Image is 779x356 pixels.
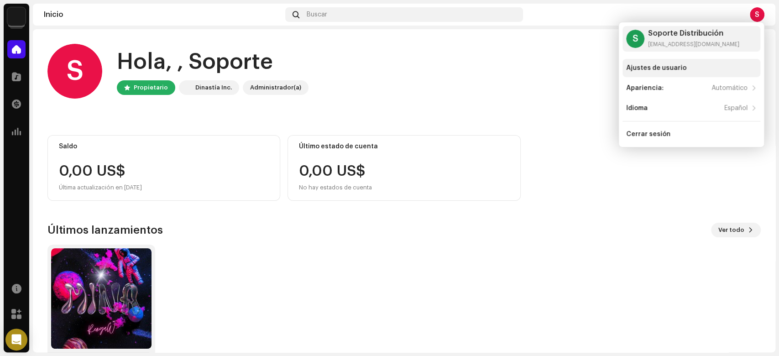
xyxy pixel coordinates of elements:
[622,59,760,77] re-m-nav-item: Ajustes de usuario
[724,105,748,112] div: Español
[626,84,664,92] div: Apariencia:
[59,182,269,193] div: Última actualización en [DATE]
[299,143,509,150] div: Último estado de cuenta
[117,47,308,77] div: Hola, , Soporte
[622,99,760,117] re-m-nav-item: Idioma
[5,329,27,351] div: Open Intercom Messenger
[134,82,168,93] div: Propietario
[626,131,670,138] div: Cerrar sesión
[750,7,764,22] div: S
[7,7,26,26] img: 48257be4-38e1-423f-bf03-81300282f8d9
[44,11,282,18] div: Inicio
[648,30,739,37] div: Soporte Distribución
[626,30,644,48] div: S
[288,135,520,201] re-o-card-value: Último estado de cuenta
[718,221,744,239] span: Ver todo
[51,248,152,349] img: cae33960-b018-4f5c-ba20-fa355ca009ac
[47,135,280,201] re-o-card-value: Saldo
[626,64,686,72] div: Ajustes de usuario
[622,125,760,143] re-m-nav-item: Cerrar sesión
[47,223,163,237] h3: Últimos lanzamientos
[299,182,372,193] div: No hay estados de cuenta
[59,143,269,150] div: Saldo
[711,84,748,92] div: Automático
[648,41,739,48] div: [EMAIL_ADDRESS][DOMAIN_NAME]
[307,11,327,18] span: Buscar
[195,82,232,93] div: Dinastía Inc.
[250,82,301,93] div: Administrador(a)
[622,79,760,97] re-m-nav-item: Apariencia:
[711,223,761,237] button: Ver todo
[47,44,102,99] div: S
[626,105,648,112] div: Idioma
[181,82,192,93] img: 48257be4-38e1-423f-bf03-81300282f8d9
